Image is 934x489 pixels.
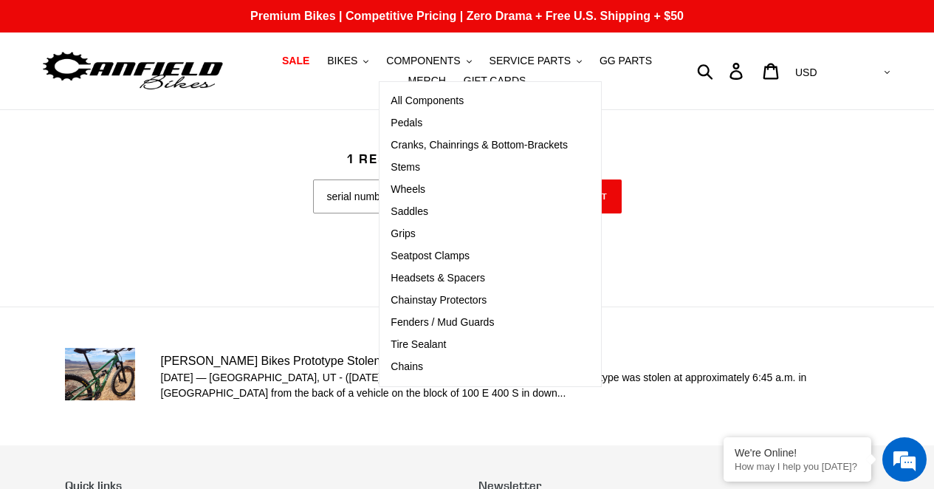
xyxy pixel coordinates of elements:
a: Saddles [380,201,579,223]
span: COMPONENTS [386,55,460,67]
span: All Components [391,95,464,107]
span: Fenders / Mud Guards [391,316,494,329]
a: GG PARTS [592,51,659,71]
a: Chainstay Protectors [380,290,579,312]
span: Stems [391,161,420,174]
div: Navigation go back [16,81,38,103]
span: GG PARTS [600,55,652,67]
h1: 1 result for "serial number" [65,151,870,167]
span: We're online! [86,149,204,298]
a: MERCH [401,71,453,91]
img: Canfield Bikes [41,48,225,95]
button: BIKES [320,51,376,71]
a: Headsets & Spacers [380,267,579,290]
span: Chainstay Protectors [391,294,487,307]
a: Cranks, Chainrings & Bottom-Brackets [380,134,579,157]
span: Seatpost Clamps [391,250,470,262]
a: Stems [380,157,579,179]
a: Chains [380,356,579,378]
p: How may I help you today? [735,461,860,472]
input: Search [313,179,556,213]
span: Chains [391,360,423,373]
span: Saddles [391,205,428,218]
textarea: Type your message and hit 'Enter' [7,329,281,381]
a: Wheels [380,179,579,201]
button: COMPONENTS [379,51,478,71]
span: Grips [391,228,415,240]
div: Minimize live chat window [242,7,278,43]
a: Pedals [380,112,579,134]
span: Headsets & Spacers [391,272,485,284]
span: GIFT CARDS [464,75,526,87]
a: Fenders / Mud Guards [380,312,579,334]
a: All Components [380,90,579,112]
a: SALE [275,51,317,71]
a: Grips [380,223,579,245]
span: MERCH [408,75,446,87]
div: Chat with us now [99,83,270,102]
span: SERVICE PARTS [490,55,571,67]
button: SERVICE PARTS [482,51,589,71]
span: BIKES [327,55,357,67]
span: SALE [282,55,309,67]
a: Tire Sealant [380,334,579,356]
span: Wheels [391,183,425,196]
div: We're Online! [735,447,860,459]
span: Pedals [391,117,422,129]
span: Tire Sealant [391,338,446,351]
a: GIFT CARDS [456,71,534,91]
a: Seatpost Clamps [380,245,579,267]
img: d_696896380_company_1647369064580_696896380 [47,74,84,111]
span: Cranks, Chainrings & Bottom-Brackets [391,139,568,151]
